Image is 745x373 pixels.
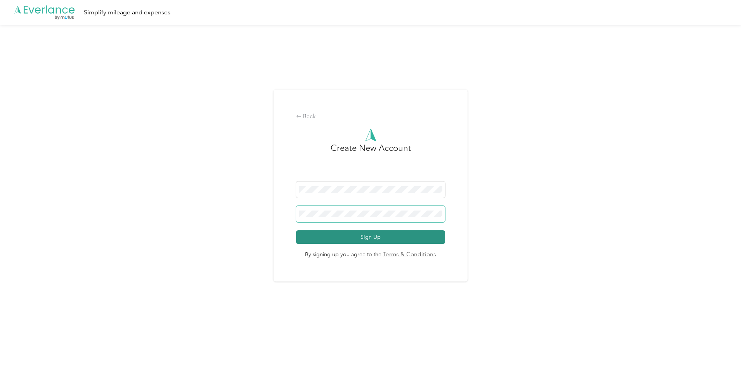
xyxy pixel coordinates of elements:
[296,244,445,259] span: By signing up you agree to the
[331,142,411,181] h3: Create New Account
[296,230,445,244] button: Sign Up
[84,8,170,17] div: Simplify mileage and expenses
[381,250,436,259] a: Terms & Conditions
[296,112,445,121] div: Back
[702,330,745,373] iframe: Everlance-gr Chat Button Frame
